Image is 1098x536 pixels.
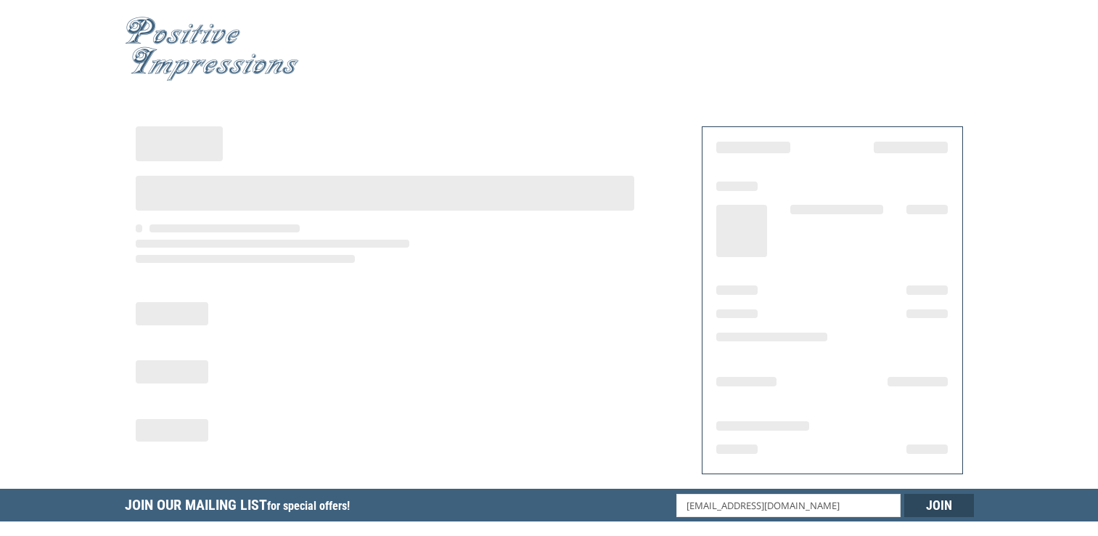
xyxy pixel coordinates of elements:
[676,494,901,517] input: Email
[125,489,357,526] h5: Join Our Mailing List
[904,494,974,517] input: Join
[125,17,299,81] img: Positive Impressions
[267,499,350,513] span: for special offers!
